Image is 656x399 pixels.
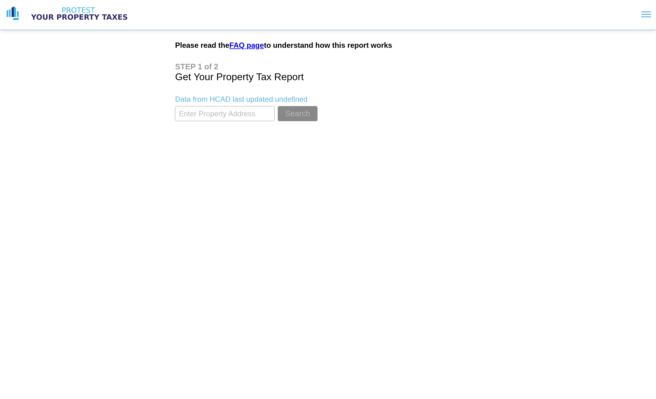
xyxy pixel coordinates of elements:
p: Data from HCAD last updated: undefined [175,95,481,104]
h2: Please read the to understand how this report works [175,41,481,50]
input: Enter Property Address [175,106,275,121]
button: Search [278,106,318,121]
h1: Get Your Property Tax Report [175,62,481,83]
a: FAQ page [229,41,264,49]
a: logo logo text [5,6,133,21]
img: logo [5,6,20,21]
img: logo text [25,6,133,21]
